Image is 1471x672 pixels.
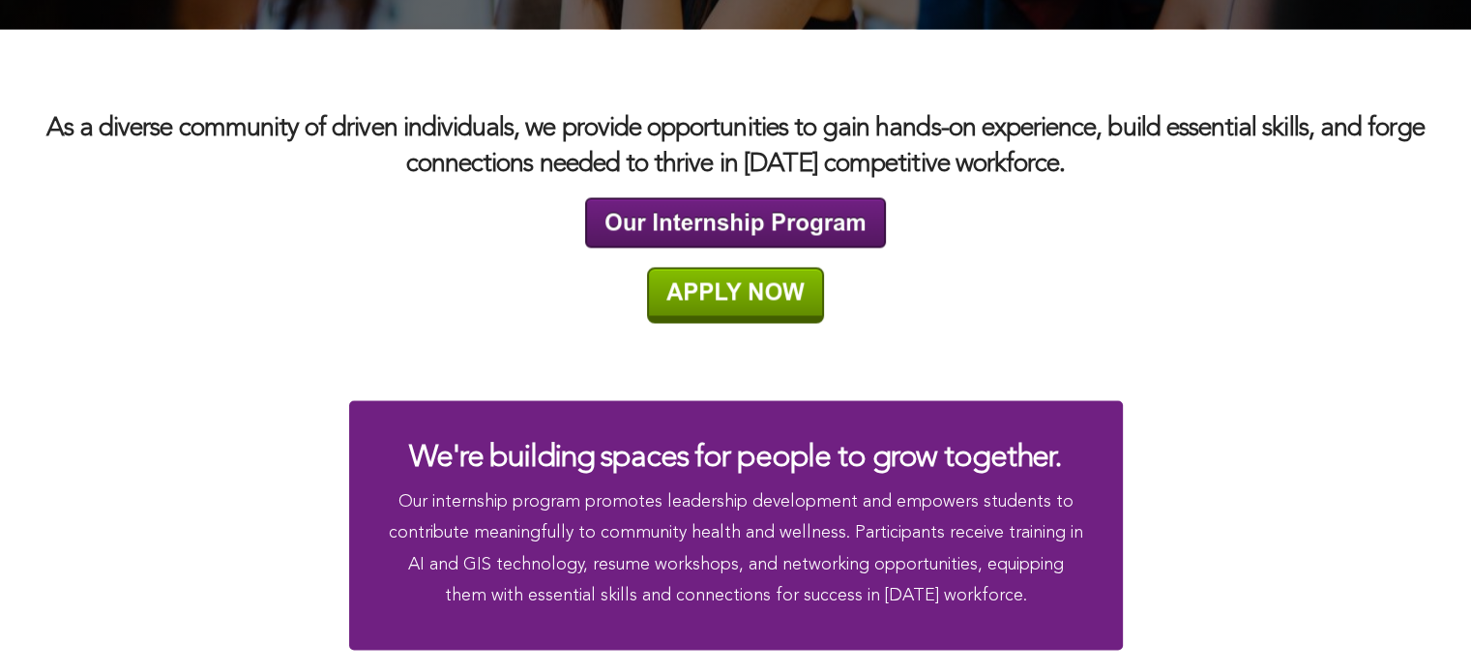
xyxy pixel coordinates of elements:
[389,492,1083,603] span: Our internship program promotes leadership development and empowers students to contribute meanin...
[585,197,886,248] img: Our Internship Program
[388,439,1084,476] h2: We're building spaces for people to grow together.
[647,267,824,323] img: APPLY NOW
[1374,579,1471,672] iframe: Chat Widget
[46,116,1425,179] span: As a diverse community of driven individuals, we provide opportunities to gain hands-on experienc...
